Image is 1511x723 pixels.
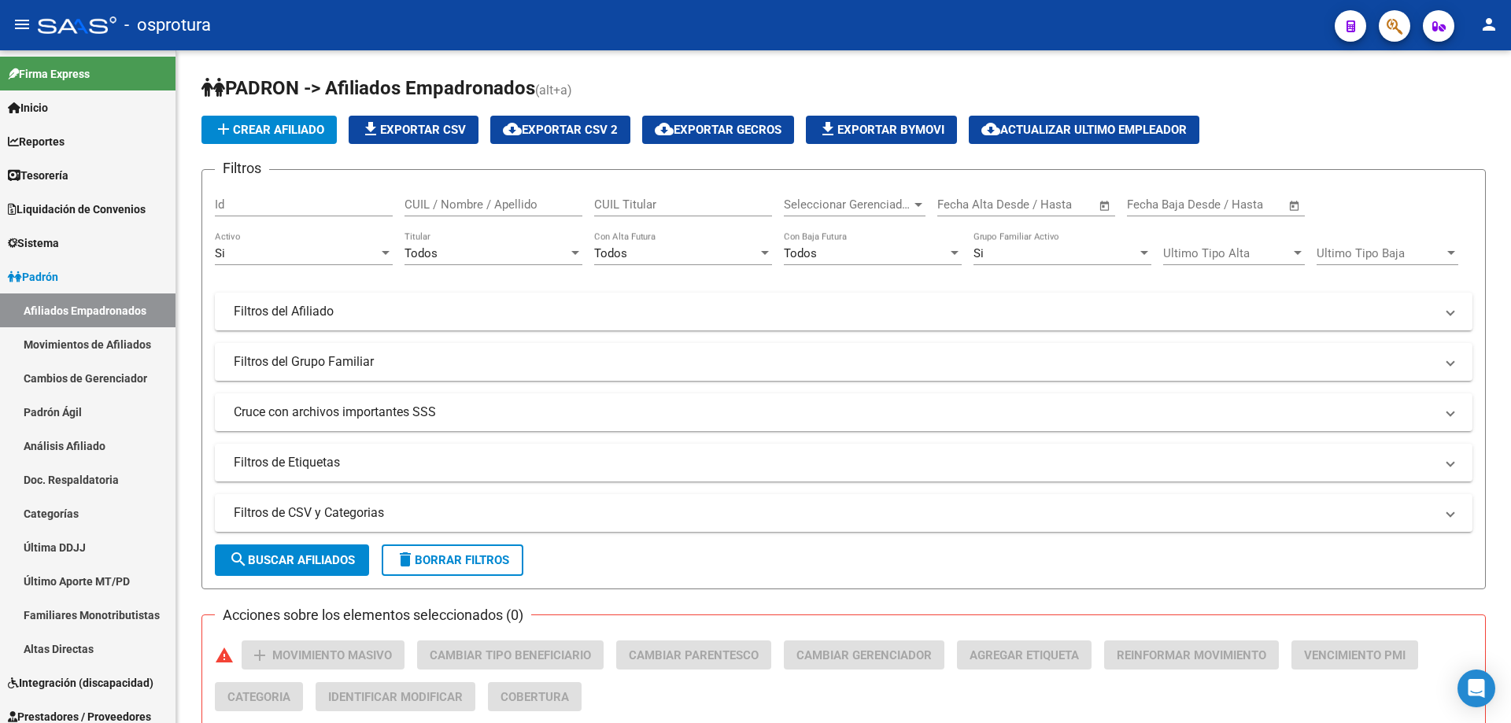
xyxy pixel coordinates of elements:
[1317,246,1444,260] span: Ultimo Tipo Baja
[8,65,90,83] span: Firma Express
[361,120,380,138] mat-icon: file_download
[214,123,324,137] span: Crear Afiliado
[215,646,234,665] mat-icon: warning
[981,123,1187,137] span: Actualizar ultimo Empleador
[784,246,817,260] span: Todos
[227,690,290,704] span: Categoria
[616,640,771,670] button: Cambiar Parentesco
[503,123,618,137] span: Exportar CSV 2
[1480,15,1498,34] mat-icon: person
[215,604,531,626] h3: Acciones sobre los elementos seleccionados (0)
[818,120,837,138] mat-icon: file_download
[1015,197,1092,212] input: Fecha fin
[655,123,781,137] span: Exportar GECROS
[8,133,65,150] span: Reportes
[349,116,478,144] button: Exportar CSV
[250,646,269,665] mat-icon: add
[1104,640,1279,670] button: Reinformar Movimiento
[215,494,1472,532] mat-expansion-panel-header: Filtros de CSV y Categorias
[8,99,48,116] span: Inicio
[215,246,225,260] span: Si
[272,648,392,662] span: Movimiento Masivo
[1163,246,1291,260] span: Ultimo Tipo Alta
[8,201,146,218] span: Liquidación de Convenios
[234,404,1435,421] mat-panel-title: Cruce con archivos importantes SSS
[229,553,355,567] span: Buscar Afiliados
[396,553,509,567] span: Borrar Filtros
[124,8,211,42] span: - osprotura
[488,682,582,711] button: Cobertura
[316,682,475,711] button: Identificar Modificar
[417,640,604,670] button: Cambiar Tipo Beneficiario
[215,393,1472,431] mat-expansion-panel-header: Cruce con archivos importantes SSS
[503,120,522,138] mat-icon: cloud_download
[629,648,759,662] span: Cambiar Parentesco
[818,123,944,137] span: Exportar Bymovi
[382,544,523,576] button: Borrar Filtros
[501,690,569,704] span: Cobertura
[796,648,932,662] span: Cambiar Gerenciador
[234,303,1435,320] mat-panel-title: Filtros del Afiliado
[535,83,572,98] span: (alt+a)
[784,197,911,212] span: Seleccionar Gerenciador
[215,544,369,576] button: Buscar Afiliados
[642,116,794,144] button: Exportar GECROS
[1457,670,1495,707] div: Open Intercom Messenger
[242,640,405,670] button: Movimiento Masivo
[1117,648,1266,662] span: Reinformar Movimiento
[201,116,337,144] button: Crear Afiliado
[201,77,535,99] span: PADRON -> Afiliados Empadronados
[969,116,1199,144] button: Actualizar ultimo Empleador
[8,674,153,692] span: Integración (discapacidad)
[655,120,674,138] mat-icon: cloud_download
[8,268,58,286] span: Padrón
[215,293,1472,330] mat-expansion-panel-header: Filtros del Afiliado
[981,120,1000,138] mat-icon: cloud_download
[970,648,1079,662] span: Agregar Etiqueta
[1205,197,1281,212] input: Fecha fin
[1286,197,1304,215] button: Open calendar
[215,157,269,179] h3: Filtros
[806,116,957,144] button: Exportar Bymovi
[361,123,466,137] span: Exportar CSV
[214,120,233,138] mat-icon: add
[8,234,59,252] span: Sistema
[215,444,1472,481] mat-expansion-panel-header: Filtros de Etiquetas
[234,504,1435,522] mat-panel-title: Filtros de CSV y Categorias
[234,454,1435,471] mat-panel-title: Filtros de Etiquetas
[13,15,31,34] mat-icon: menu
[1291,640,1418,670] button: Vencimiento PMI
[490,116,630,144] button: Exportar CSV 2
[396,550,415,569] mat-icon: delete
[430,648,591,662] span: Cambiar Tipo Beneficiario
[973,246,984,260] span: Si
[8,167,68,184] span: Tesorería
[784,640,944,670] button: Cambiar Gerenciador
[215,343,1472,381] mat-expansion-panel-header: Filtros del Grupo Familiar
[957,640,1092,670] button: Agregar Etiqueta
[328,690,463,704] span: Identificar Modificar
[229,550,248,569] mat-icon: search
[1096,197,1114,215] button: Open calendar
[937,197,1001,212] input: Fecha inicio
[1127,197,1191,212] input: Fecha inicio
[215,682,303,711] button: Categoria
[1304,648,1406,662] span: Vencimiento PMI
[594,246,627,260] span: Todos
[405,246,438,260] span: Todos
[234,353,1435,371] mat-panel-title: Filtros del Grupo Familiar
